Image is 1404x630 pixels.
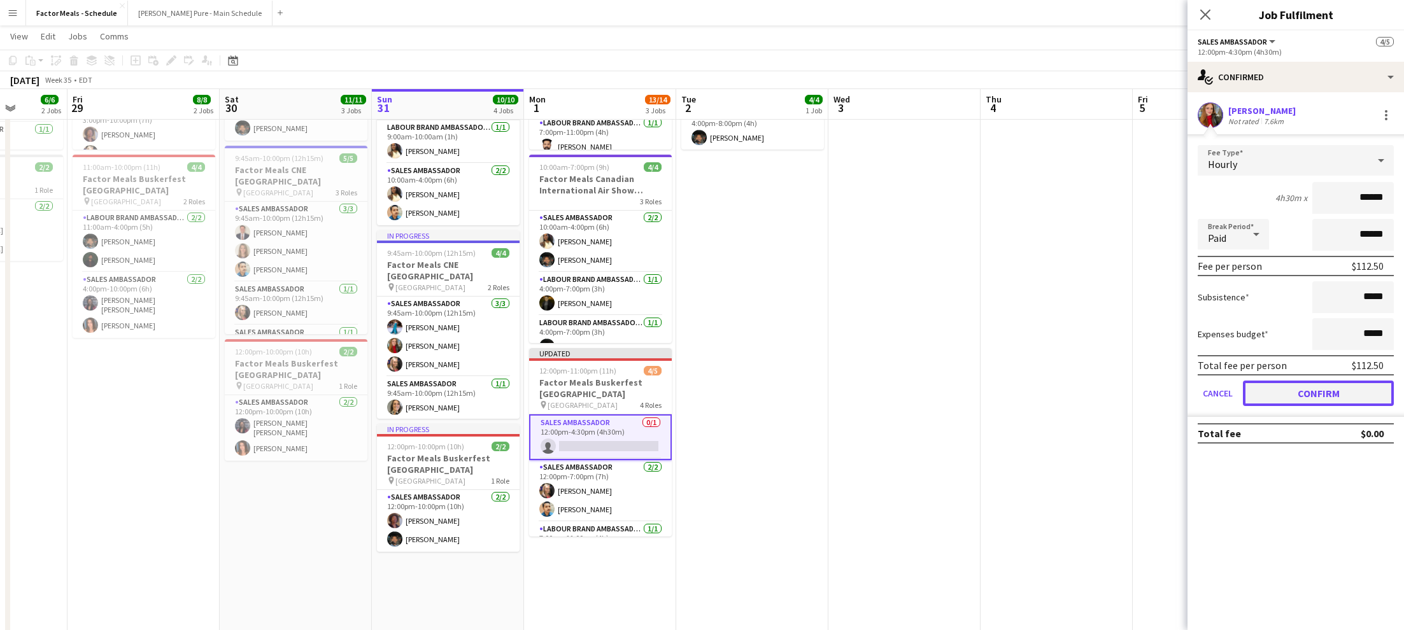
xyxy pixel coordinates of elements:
[1228,105,1296,116] div: [PERSON_NAME]
[644,366,662,375] span: 4/5
[377,230,520,419] app-job-card: In progress9:45am-10:00pm (12h15m)4/4Factor Meals CNE [GEOGRAPHIC_DATA] [GEOGRAPHIC_DATA]2 RolesS...
[529,272,672,316] app-card-role: Labour Brand Ambassadors1/14:00pm-7:00pm (3h)[PERSON_NAME]
[225,282,367,325] app-card-role: Sales Ambassador1/19:45am-10:00pm (12h15m)[PERSON_NAME]
[5,28,33,45] a: View
[1261,116,1286,126] div: 7.6km
[235,153,323,163] span: 9:45am-10:00pm (12h15m)
[1188,6,1404,23] h3: Job Fulfilment
[194,106,213,115] div: 2 Jobs
[491,476,509,486] span: 1 Role
[395,476,465,486] span: [GEOGRAPHIC_DATA]
[225,146,367,334] div: 9:45am-10:00pm (12h15m)5/5Factor Meals CNE [GEOGRAPHIC_DATA] [GEOGRAPHIC_DATA]3 RolesSales Ambass...
[1198,359,1287,372] div: Total fee per person
[529,348,672,536] app-job-card: Updated12:00pm-11:00pm (11h)4/5Factor Meals Buskerfest [GEOGRAPHIC_DATA] [GEOGRAPHIC_DATA]4 Roles...
[377,424,520,434] div: In progress
[395,283,465,292] span: [GEOGRAPHIC_DATA]
[984,101,1002,115] span: 4
[73,155,215,338] app-job-card: 11:00am-10:00pm (11h)4/4Factor Meals Buskerfest [GEOGRAPHIC_DATA] [GEOGRAPHIC_DATA]2 RolesLabour ...
[339,347,357,356] span: 2/2
[1275,192,1307,204] div: 4h30m x
[336,188,357,197] span: 3 Roles
[681,107,824,150] app-card-role: Labour Brand Ambassadors1/14:00pm-8:00pm (4h)[PERSON_NAME]
[488,283,509,292] span: 2 Roles
[640,400,662,410] span: 4 Roles
[377,377,520,420] app-card-role: Sales Ambassador1/19:45am-10:00pm (12h15m)[PERSON_NAME]
[1352,260,1384,272] div: $112.50
[529,116,672,159] app-card-role: Labour Brand Ambassadors1/17:00pm-11:00pm (4h)[PERSON_NAME]
[529,155,672,343] app-job-card: 10:00am-7:00pm (9h)4/4Factor Meals Canadian International Air Show [GEOGRAPHIC_DATA]3 RolesSales ...
[986,94,1002,105] span: Thu
[548,400,618,410] span: [GEOGRAPHIC_DATA]
[73,211,215,272] app-card-role: Labour Brand Ambassadors2/211:00am-4:00pm (5h)[PERSON_NAME][PERSON_NAME]
[1228,116,1261,126] div: Not rated
[223,101,239,115] span: 30
[529,460,672,522] app-card-role: Sales Ambassador2/212:00pm-7:00pm (7h)[PERSON_NAME][PERSON_NAME]
[377,164,520,225] app-card-role: Sales Ambassador2/210:00am-4:00pm (6h)[PERSON_NAME][PERSON_NAME]
[805,95,823,104] span: 4/4
[377,120,520,164] app-card-role: Labour Brand Ambassadors1/19:00am-10:00am (1h)[PERSON_NAME]
[492,442,509,451] span: 2/2
[1198,328,1268,340] label: Expenses budget
[41,31,55,42] span: Edit
[193,95,211,104] span: 8/8
[377,259,520,282] h3: Factor Meals CNE [GEOGRAPHIC_DATA]
[645,95,670,104] span: 13/14
[79,75,92,85] div: EDT
[83,162,160,172] span: 11:00am-10:00pm (11h)
[26,1,128,25] button: Factor Meals - Schedule
[679,101,696,115] span: 2
[1361,427,1384,440] div: $0.00
[187,162,205,172] span: 4/4
[339,381,357,391] span: 1 Role
[41,95,59,104] span: 6/6
[225,325,367,368] app-card-role: Sales Ambassador1/1
[10,31,28,42] span: View
[243,188,313,197] span: [GEOGRAPHIC_DATA]
[805,106,822,115] div: 1 Job
[529,173,672,196] h3: Factor Meals Canadian International Air Show [GEOGRAPHIC_DATA]
[681,94,696,105] span: Tue
[644,162,662,172] span: 4/4
[377,297,520,377] app-card-role: Sales Ambassador3/39:45am-10:00pm (12h15m)[PERSON_NAME][PERSON_NAME][PERSON_NAME]
[243,381,313,391] span: [GEOGRAPHIC_DATA]
[225,164,367,187] h3: Factor Meals CNE [GEOGRAPHIC_DATA]
[63,28,92,45] a: Jobs
[493,106,518,115] div: 4 Jobs
[377,424,520,552] app-job-card: In progress12:00pm-10:00pm (10h)2/2Factor Meals Buskerfest [GEOGRAPHIC_DATA] [GEOGRAPHIC_DATA]1 R...
[341,95,366,104] span: 11/11
[36,28,60,45] a: Edit
[73,272,215,338] app-card-role: Sales Ambassador2/24:00pm-10:00pm (6h)[PERSON_NAME] [PERSON_NAME][PERSON_NAME]
[377,54,520,225] div: In progress9:00am-4:00pm (7h)3/3Factor Meals Canadian International Air Show [GEOGRAPHIC_DATA]2 R...
[1198,260,1262,272] div: Fee per person
[73,94,83,105] span: Fri
[832,101,850,115] span: 3
[493,95,518,104] span: 10/10
[35,162,53,172] span: 2/2
[377,230,520,241] div: In progress
[1208,158,1237,171] span: Hourly
[183,197,205,206] span: 2 Roles
[492,248,509,258] span: 4/4
[225,395,367,461] app-card-role: Sales Ambassador2/212:00pm-10:00pm (10h)[PERSON_NAME] [PERSON_NAME][PERSON_NAME]
[1138,94,1148,105] span: Fri
[235,347,312,356] span: 12:00pm-10:00pm (10h)
[71,101,83,115] span: 29
[225,202,367,282] app-card-role: Sales Ambassador3/39:45am-10:00pm (12h15m)[PERSON_NAME][PERSON_NAME][PERSON_NAME]
[225,94,239,105] span: Sat
[73,173,215,196] h3: Factor Meals Buskerfest [GEOGRAPHIC_DATA]
[646,106,670,115] div: 3 Jobs
[73,104,215,165] app-card-role: Sales Ambassador2/23:00pm-10:00pm (7h)[PERSON_NAME][PERSON_NAME]
[529,316,672,359] app-card-role: Labour Brand Ambassadors1/14:00pm-7:00pm (3h)[PERSON_NAME]
[1376,37,1394,46] span: 4/5
[1243,381,1394,406] button: Confirm
[1136,101,1148,115] span: 5
[1198,291,1249,303] label: Subsistence
[341,106,365,115] div: 3 Jobs
[339,153,357,163] span: 5/5
[387,248,476,258] span: 9:45am-10:00pm (12h15m)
